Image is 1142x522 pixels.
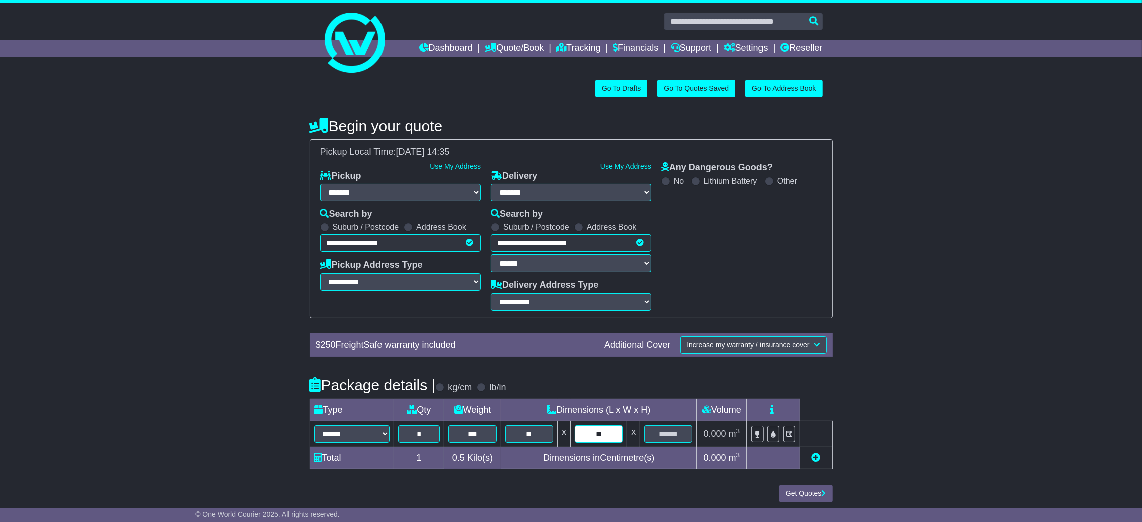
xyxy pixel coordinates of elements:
[657,80,735,97] a: Go To Quotes Saved
[780,40,822,57] a: Reseller
[320,259,423,271] label: Pickup Address Type
[599,340,675,351] div: Additional Cover
[736,427,740,435] sup: 3
[310,377,436,393] h4: Package details |
[430,162,481,170] a: Use My Address
[315,147,827,158] div: Pickup Local Time:
[587,222,637,232] label: Address Book
[394,399,444,421] td: Qty
[195,510,340,518] span: © One World Courier 2025. All rights reserved.
[444,447,501,469] td: Kilo(s)
[777,176,797,186] label: Other
[310,399,394,421] td: Type
[687,341,809,349] span: Increase my warranty / insurance cover
[491,209,543,220] label: Search by
[321,340,336,350] span: 250
[310,447,394,469] td: Total
[394,447,444,469] td: 1
[396,147,450,157] span: [DATE] 14:35
[704,429,726,439] span: 0.000
[613,40,658,57] a: Financials
[501,399,696,421] td: Dimensions (L x W x H)
[501,447,696,469] td: Dimensions in Centimetre(s)
[320,171,361,182] label: Pickup
[812,453,821,463] a: Add new item
[448,382,472,393] label: kg/cm
[558,421,571,447] td: x
[600,162,651,170] a: Use My Address
[697,399,747,421] td: Volume
[416,222,466,232] label: Address Book
[320,209,372,220] label: Search by
[333,222,399,232] label: Suburb / Postcode
[491,280,598,291] label: Delivery Address Type
[724,40,768,57] a: Settings
[503,222,569,232] label: Suburb / Postcode
[556,40,600,57] a: Tracking
[680,336,826,354] button: Increase my warranty / insurance cover
[729,429,740,439] span: m
[311,340,600,351] div: $ FreightSafe warranty included
[704,176,757,186] label: Lithium Battery
[674,176,684,186] label: No
[595,80,647,97] a: Go To Drafts
[671,40,711,57] a: Support
[729,453,740,463] span: m
[627,421,640,447] td: x
[745,80,822,97] a: Go To Address Book
[444,399,501,421] td: Weight
[736,451,740,459] sup: 3
[310,118,833,134] h4: Begin your quote
[452,453,465,463] span: 0.5
[491,171,537,182] label: Delivery
[661,162,773,173] label: Any Dangerous Goods?
[779,485,833,502] button: Get Quotes
[704,453,726,463] span: 0.000
[489,382,506,393] label: lb/in
[419,40,473,57] a: Dashboard
[485,40,544,57] a: Quote/Book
